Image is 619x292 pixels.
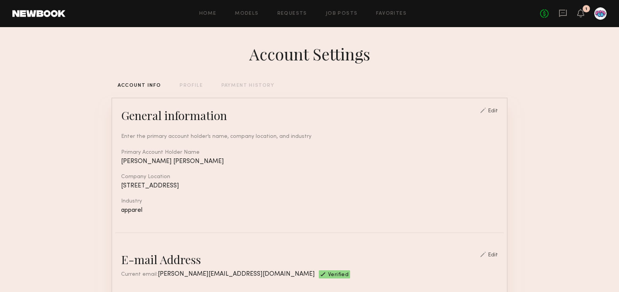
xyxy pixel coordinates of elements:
[221,83,274,88] div: PAYMENT HISTORY
[249,43,370,65] div: Account Settings
[121,252,201,267] div: E-mail Address
[121,174,498,180] div: Company Location
[121,108,227,123] div: General information
[121,183,498,189] div: [STREET_ADDRESS]
[328,272,349,278] span: Verified
[488,252,498,258] div: Edit
[376,11,407,16] a: Favorites
[277,11,307,16] a: Requests
[118,83,161,88] div: ACCOUNT INFO
[121,199,498,204] div: Industry
[585,7,587,11] div: 1
[488,108,498,114] div: Edit
[121,158,498,165] div: [PERSON_NAME] [PERSON_NAME]
[235,11,258,16] a: Models
[121,132,498,141] div: Enter the primary account holder’s name, company location, and industry
[326,11,358,16] a: Job Posts
[199,11,217,16] a: Home
[121,207,498,214] div: apparel
[180,83,202,88] div: PROFILE
[158,271,315,277] span: [PERSON_NAME][EMAIL_ADDRESS][DOMAIN_NAME]
[121,150,498,155] div: Primary Account Holder Name
[121,270,315,278] div: Current email:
